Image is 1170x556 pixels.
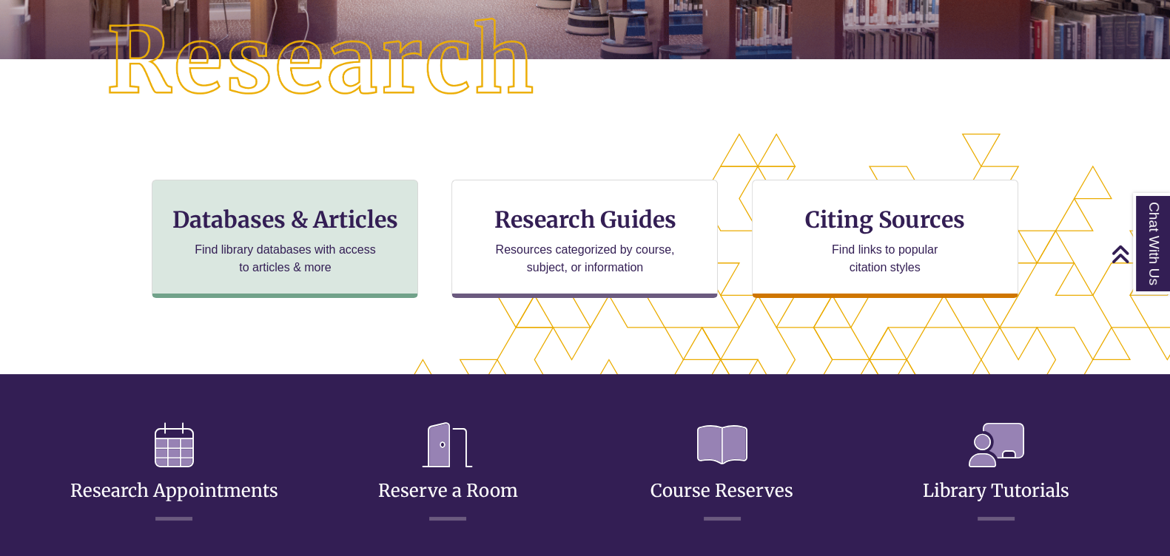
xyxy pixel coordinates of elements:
[189,241,382,277] p: Find library databases with access to articles & more
[1111,244,1166,264] a: Back to Top
[152,180,418,298] a: Databases & Articles Find library databases with access to articles & more
[451,180,718,298] a: Research Guides Resources categorized by course, subject, or information
[164,206,406,234] h3: Databases & Articles
[464,206,705,234] h3: Research Guides
[923,444,1069,502] a: Library Tutorials
[795,206,975,234] h3: Citing Sources
[813,241,957,277] p: Find links to popular citation styles
[378,444,518,502] a: Reserve a Room
[70,444,278,502] a: Research Appointments
[650,444,793,502] a: Course Reserves
[488,241,682,277] p: Resources categorized by course, subject, or information
[752,180,1018,298] a: Citing Sources Find links to popular citation styles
